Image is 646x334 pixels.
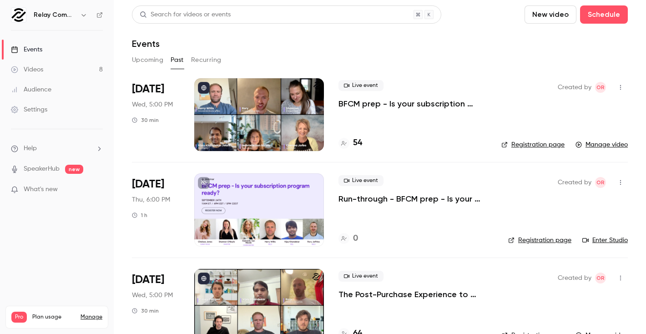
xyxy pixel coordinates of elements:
[132,78,180,151] div: Sep 24 Wed, 5:00 PM (Europe/Madrid)
[595,273,606,283] span: Olivia Ragni
[24,185,58,194] span: What's new
[24,164,60,174] a: SpeakerHub
[558,82,591,93] span: Created by
[132,100,173,109] span: Wed, 5:00 PM
[338,271,384,282] span: Live event
[338,289,487,300] a: The Post-Purchase Experience to Boost Retention & Subscriptions
[92,186,103,194] iframe: Noticeable Trigger
[132,38,160,49] h1: Events
[132,212,147,219] div: 1 h
[353,137,362,149] h4: 54
[558,177,591,188] span: Created by
[132,195,170,204] span: Thu, 6:00 PM
[132,173,180,246] div: Sep 18 Thu, 6:00 PM (Europe/Madrid)
[132,116,159,124] div: 30 min
[32,314,75,321] span: Plan usage
[575,140,628,149] a: Manage video
[81,314,102,321] a: Manage
[595,82,606,93] span: Olivia Ragni
[580,5,628,24] button: Schedule
[132,307,159,314] div: 30 min
[596,82,605,93] span: OR
[338,193,494,204] a: Run-through - BFCM prep - Is your subscription program ready?
[132,82,164,96] span: [DATE]
[191,53,222,67] button: Recurring
[501,140,565,149] a: Registration page
[508,236,571,245] a: Registration page
[338,98,487,109] a: BFCM prep - Is your subscription program ready?
[11,85,51,94] div: Audience
[596,177,605,188] span: OR
[595,177,606,188] span: Olivia Ragni
[525,5,576,24] button: New video
[11,45,42,54] div: Events
[338,175,384,186] span: Live event
[65,165,83,174] span: new
[11,144,103,153] li: help-dropdown-opener
[132,273,164,287] span: [DATE]
[582,236,628,245] a: Enter Studio
[11,8,26,22] img: Relay Commerce
[132,53,163,67] button: Upcoming
[11,312,27,323] span: Pro
[338,137,362,149] a: 54
[132,291,173,300] span: Wed, 5:00 PM
[596,273,605,283] span: OR
[132,177,164,192] span: [DATE]
[171,53,184,67] button: Past
[558,273,591,283] span: Created by
[11,105,47,114] div: Settings
[338,233,358,245] a: 0
[140,10,231,20] div: Search for videos or events
[353,233,358,245] h4: 0
[11,65,43,74] div: Videos
[34,10,76,20] h6: Relay Commerce
[24,144,37,153] span: Help
[338,80,384,91] span: Live event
